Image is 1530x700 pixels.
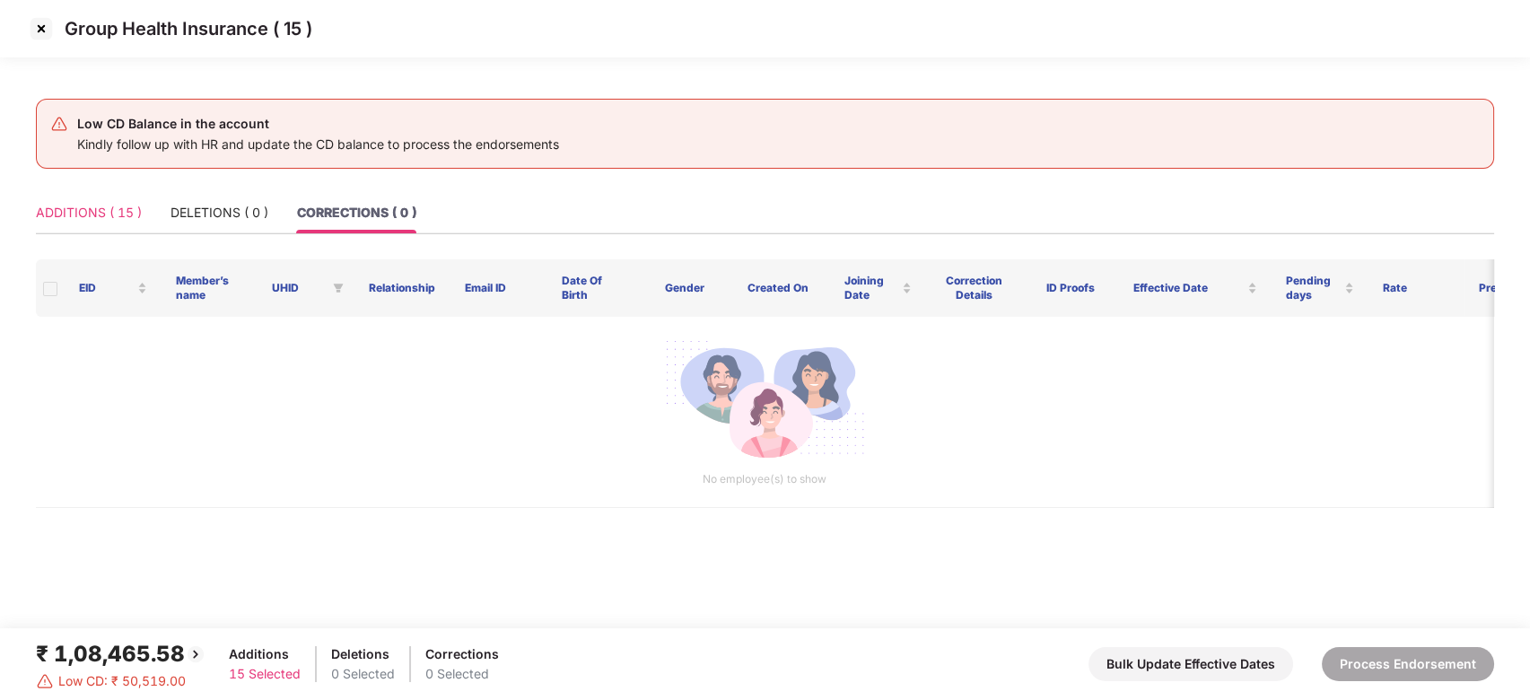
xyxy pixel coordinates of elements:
button: Bulk Update Effective Dates [1088,647,1293,681]
div: Kindly follow up with HR and update the CD balance to process the endorsements [77,135,559,154]
p: No employee(s) to show [50,471,1478,488]
th: Created On [733,259,830,317]
span: Joining Date [844,274,899,302]
th: ID Proofs [1023,259,1120,317]
th: EID [65,259,162,317]
th: Pending days [1272,259,1368,317]
th: Date Of Birth [547,259,637,317]
div: 0 Selected [331,664,395,684]
div: DELETIONS ( 0 ) [170,203,268,223]
div: ₹ 1,08,465.58 [36,637,206,671]
span: Effective Date [1133,281,1244,295]
span: EID [79,281,134,295]
img: svg+xml;base64,PHN2ZyB4bWxucz0iaHR0cDovL3d3dy53My5vcmcvMjAwMC9zdmciIHdpZHRoPSIyNCIgaGVpZ2h0PSIyNC... [50,115,68,133]
div: Corrections [425,644,499,664]
th: Email ID [450,259,547,317]
span: Low CD: ₹ 50,519.00 [58,671,186,691]
div: CORRECTIONS ( 0 ) [297,203,416,223]
p: Group Health Insurance ( 15 ) [65,18,312,39]
div: Additions [229,644,301,664]
button: Process Endorsement [1322,647,1494,681]
th: Member’s name [162,259,258,317]
div: 0 Selected [425,664,499,684]
th: Relationship [354,259,451,317]
th: Joining Date [830,259,927,317]
img: svg+xml;base64,PHN2ZyBpZD0iQ3Jvc3MtMzJ4MzIiIHhtbG5zPSJodHRwOi8vd3d3LnczLm9yZy8yMDAwL3N2ZyIgd2lkdG... [27,14,56,43]
th: Gender [637,259,734,317]
div: Deletions [331,644,395,664]
th: Correction Details [926,259,1023,317]
img: svg+xml;base64,PHN2ZyB4bWxucz0iaHR0cDovL3d3dy53My5vcmcvMjAwMC9zdmciIGlkPSJNdWx0aXBsZV9lbXBsb3llZS... [664,331,865,471]
span: filter [333,283,344,293]
th: Rate [1368,259,1465,317]
img: svg+xml;base64,PHN2ZyBpZD0iRGFuZ2VyLTMyeDMyIiB4bWxucz0iaHR0cDovL3d3dy53My5vcmcvMjAwMC9zdmciIHdpZH... [36,672,54,690]
div: Low CD Balance in the account [77,113,559,135]
img: svg+xml;base64,PHN2ZyBpZD0iQmFjay0yMHgyMCIgeG1sbnM9Imh0dHA6Ly93d3cudzMub3JnLzIwMDAvc3ZnIiB3aWR0aD... [185,643,206,665]
span: UHID [272,281,326,295]
span: Pending days [1286,274,1341,302]
span: filter [329,277,347,299]
div: ADDITIONS ( 15 ) [36,203,142,223]
th: Effective Date [1119,259,1272,317]
div: 15 Selected [229,664,301,684]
